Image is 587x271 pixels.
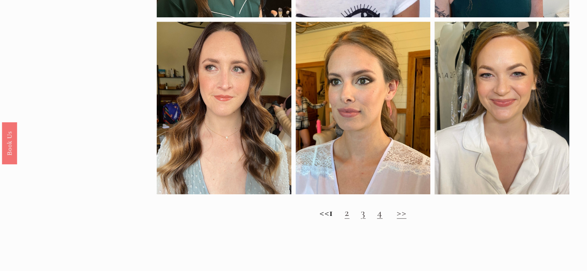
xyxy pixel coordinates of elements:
[329,206,333,219] strong: 1
[2,122,17,164] a: Book Us
[397,206,406,219] a: >>
[345,206,349,219] a: 2
[361,206,365,219] a: 3
[157,206,570,219] h2: <<
[377,206,382,219] a: 4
